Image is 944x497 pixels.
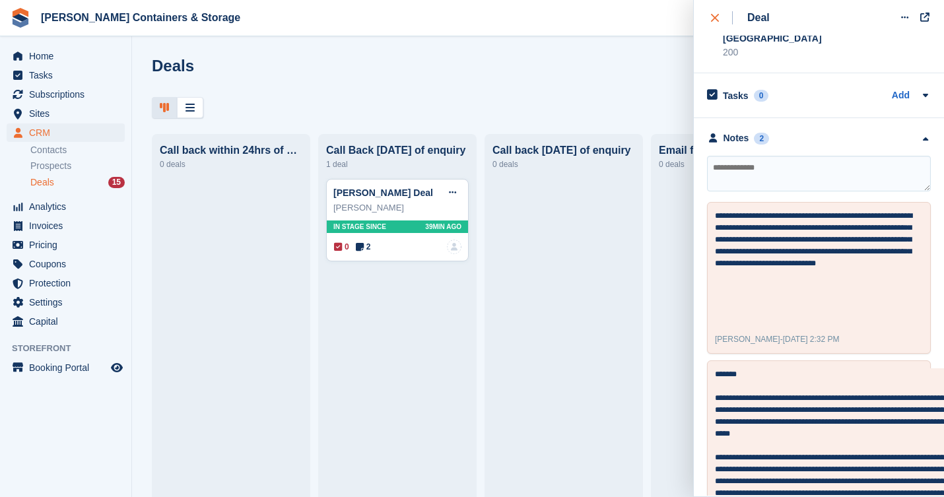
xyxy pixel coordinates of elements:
div: Deal [747,10,770,26]
span: [PERSON_NAME] [715,335,780,344]
a: menu [7,197,125,216]
div: 1 deal [326,156,469,172]
span: 39MIN AGO [425,222,461,232]
div: 0 [754,90,769,102]
a: Preview store [109,360,125,376]
a: [PERSON_NAME] Containers & Storage [36,7,246,28]
a: [PERSON_NAME] Deal [333,187,433,198]
a: menu [7,85,125,104]
span: Analytics [29,197,108,216]
a: Contacts [30,144,125,156]
span: Settings [29,293,108,312]
span: Prospects [30,160,71,172]
a: Add [892,88,910,104]
span: Sites [29,104,108,123]
div: - [715,333,840,345]
span: Capital [29,312,108,331]
span: Subscriptions [29,85,108,104]
div: 0 deals [659,156,801,172]
div: Notes [724,131,749,145]
div: Call back [DATE] of enquiry [492,145,635,156]
div: 200 [723,46,896,59]
span: 0 [334,241,349,253]
span: Invoices [29,216,108,235]
a: menu [7,293,125,312]
span: Booking Portal [29,358,108,377]
a: menu [7,236,125,254]
a: menu [7,312,125,331]
h2: Tasks [723,90,749,102]
a: menu [7,216,125,235]
a: menu [7,358,125,377]
span: Deals [30,176,54,189]
span: Coupons [29,255,108,273]
span: Storefront [12,342,131,355]
span: 2 [356,241,371,253]
span: Home [29,47,108,65]
a: menu [7,123,125,142]
div: 0 deals [492,156,635,172]
span: CRM [29,123,108,142]
a: menu [7,255,125,273]
div: 0 deals [160,156,302,172]
a: menu [7,47,125,65]
img: stora-icon-8386f47178a22dfd0bd8f6a31ec36ba5ce8667c1dd55bd0f319d3a0aa187defe.svg [11,8,30,28]
span: Protection [29,274,108,292]
div: Call back within 24hrs of enquiry [160,145,302,156]
div: [PERSON_NAME] [333,201,461,215]
span: Pricing [29,236,108,254]
div: Call Back [DATE] of enquiry [326,145,469,156]
a: menu [7,104,125,123]
a: menu [7,274,125,292]
a: menu [7,66,125,84]
div: Email follow up [659,145,801,156]
span: [DATE] 2:32 PM [783,335,840,344]
a: Deals 15 [30,176,125,189]
h1: Deals [152,57,194,75]
a: Prospects [30,159,125,173]
span: In stage since [333,222,386,232]
div: 2 [754,133,769,145]
a: deal-assignee-blank [447,240,461,254]
span: Tasks [29,66,108,84]
div: 15 [108,177,125,188]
